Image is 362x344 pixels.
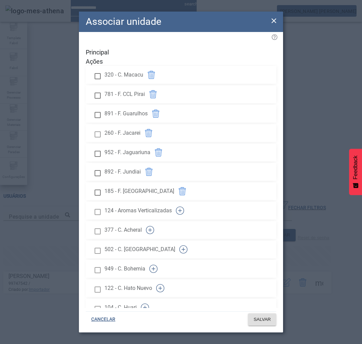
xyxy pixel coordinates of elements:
span: SALVAR [253,316,271,323]
span: Feedback [352,155,359,179]
span: 185 - F. [GEOGRAPHIC_DATA] [104,187,174,195]
span: 502 - C. [GEOGRAPHIC_DATA] [104,245,175,253]
button: SALVAR [248,313,276,326]
span: Ações [86,57,276,66]
span: Principal [86,48,276,57]
span: 952 - F. Jaguariuna [104,148,150,157]
span: 122 - C. Hato Nuevo [104,284,152,292]
span: 320 - C. Macacu [104,71,143,79]
span: 891 - F. Guarulhos [104,110,148,118]
span: CANCELAR [91,316,115,323]
span: 781 - F. CCL Pirai [104,90,145,98]
span: 124 - Aromas Verticalizadas [104,207,172,215]
span: 892 - F. Jundiai [104,168,141,176]
span: 949 - C. Bohemia [104,265,145,273]
span: 377 - C. Acheral [104,226,142,234]
h2: Associar unidade [86,14,161,29]
span: 260 - F. Jacarei [104,129,141,137]
button: CANCELAR [86,313,121,326]
button: Feedback - Mostrar pesquisa [349,149,362,195]
span: 104 - C. Huari [104,304,137,312]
